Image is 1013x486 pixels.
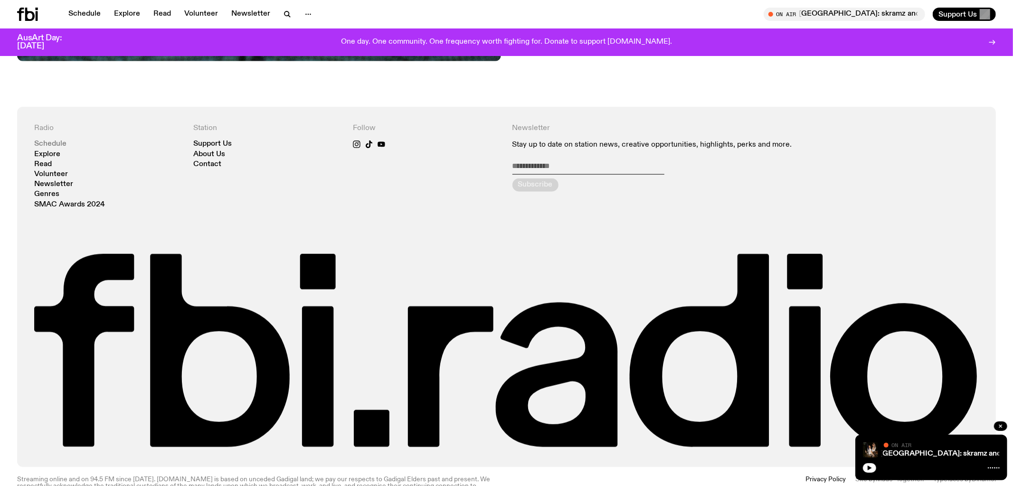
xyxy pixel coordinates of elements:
[891,442,911,448] span: On Air
[194,151,226,158] a: About Us
[34,191,59,198] a: Genres
[34,124,182,133] h4: Radio
[512,178,559,192] button: Subscribe
[764,8,925,21] button: On AirSleepless in [GEOGRAPHIC_DATA]: skramz and beyond with [PERSON_NAME]
[863,442,878,458] img: Marcus Whale is on the left, bent to his knees and arching back with a gleeful look his face He i...
[34,181,73,188] a: Newsletter
[938,10,977,19] span: Support Us
[34,171,68,178] a: Volunteer
[148,8,177,21] a: Read
[341,38,672,47] p: One day. One community. One frequency worth fighting for. Donate to support [DOMAIN_NAME].
[512,140,820,150] p: Stay up to date on station news, creative opportunities, highlights, perks and more.
[34,151,60,158] a: Explore
[63,8,106,21] a: Schedule
[34,201,105,208] a: SMAC Awards 2024
[179,8,224,21] a: Volunteer
[108,8,146,21] a: Explore
[512,124,820,133] h4: Newsletter
[226,8,276,21] a: Newsletter
[194,161,222,168] a: Contact
[194,124,342,133] h4: Station
[34,140,66,148] a: Schedule
[17,34,78,50] h3: AusArt Day: [DATE]
[353,124,501,133] h4: Follow
[933,8,996,21] button: Support Us
[194,140,232,148] a: Support Us
[34,161,52,168] a: Read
